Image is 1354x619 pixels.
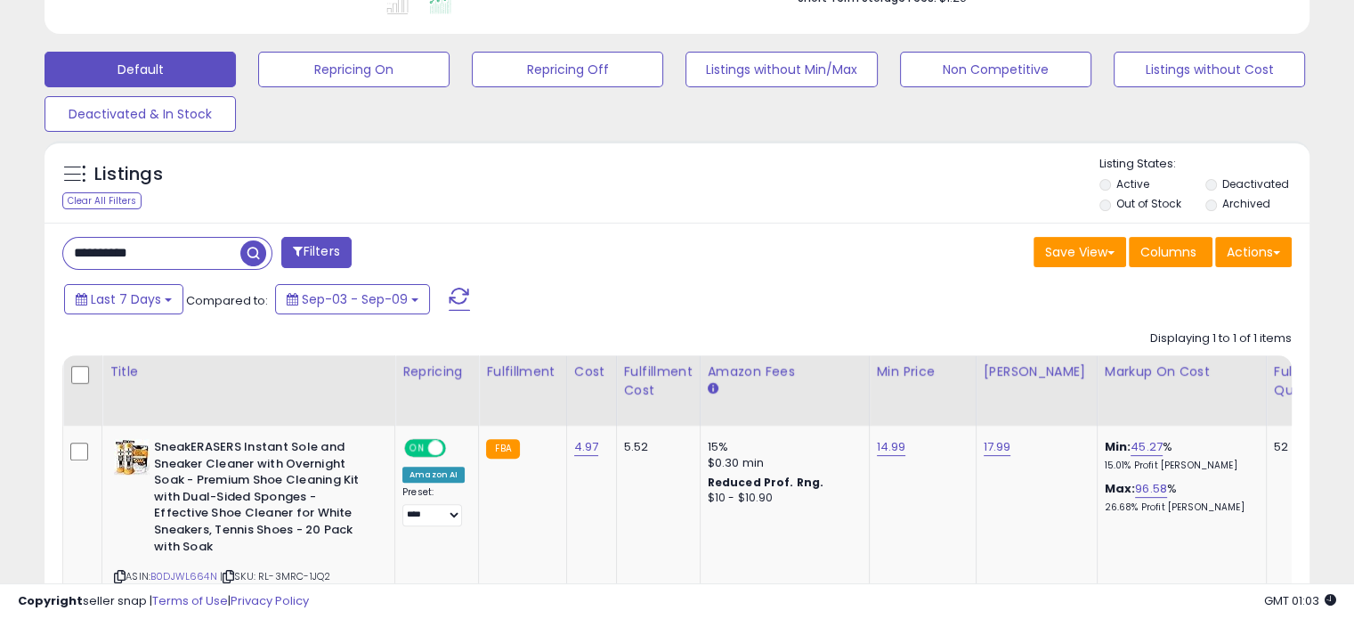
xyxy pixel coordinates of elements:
[624,362,693,400] div: Fulfillment Cost
[154,439,370,559] b: SneakERASERS Instant Sole and Sneaker Cleaner with Overnight Soak - Premium Shoe Cleaning Kit wit...
[1116,196,1181,211] label: Out of Stock
[1140,243,1196,261] span: Columns
[472,52,663,87] button: Repricing Off
[114,439,150,475] img: 51Kq2nfPhAL._SL40_.jpg
[1114,52,1305,87] button: Listings without Cost
[406,441,428,456] span: ON
[45,96,236,132] button: Deactivated & In Stock
[877,438,906,456] a: 14.99
[486,362,558,381] div: Fulfillment
[231,592,309,609] a: Privacy Policy
[984,438,1011,456] a: 17.99
[1131,438,1163,456] a: 45.27
[302,290,408,308] span: Sep-03 - Sep-09
[18,592,83,609] strong: Copyright
[1215,237,1292,267] button: Actions
[1099,156,1309,173] p: Listing States:
[64,284,183,314] button: Last 7 Days
[708,475,824,490] b: Reduced Prof. Rng.
[1264,592,1336,609] span: 2025-09-17 01:03 GMT
[1129,237,1212,267] button: Columns
[708,439,855,455] div: 15%
[708,381,718,397] small: Amazon Fees.
[574,362,609,381] div: Cost
[91,290,161,308] span: Last 7 Days
[1105,439,1253,472] div: %
[984,362,1090,381] div: [PERSON_NAME]
[1135,480,1167,498] a: 96.58
[186,292,268,309] span: Compared to:
[1150,330,1292,347] div: Displaying 1 to 1 of 1 items
[1105,480,1136,497] b: Max:
[1097,355,1266,426] th: The percentage added to the cost of goods (COGS) that forms the calculator for Min & Max prices.
[685,52,877,87] button: Listings without Min/Max
[281,237,351,268] button: Filters
[708,491,855,506] div: $10 - $10.90
[1105,362,1259,381] div: Markup on Cost
[152,592,228,609] a: Terms of Use
[1221,176,1288,191] label: Deactivated
[94,162,163,187] h5: Listings
[402,486,465,526] div: Preset:
[402,467,465,483] div: Amazon AI
[1274,439,1329,455] div: 52
[109,362,387,381] div: Title
[18,593,309,610] div: seller snap | |
[708,362,862,381] div: Amazon Fees
[708,455,855,471] div: $0.30 min
[1105,438,1131,455] b: Min:
[45,52,236,87] button: Default
[1105,501,1253,514] p: 26.68% Profit [PERSON_NAME]
[1221,196,1269,211] label: Archived
[1105,481,1253,514] div: %
[443,441,472,456] span: OFF
[402,362,471,381] div: Repricing
[1274,362,1335,400] div: Fulfillable Quantity
[486,439,519,459] small: FBA
[624,439,686,455] div: 5.52
[1034,237,1126,267] button: Save View
[1105,460,1253,472] p: 15.01% Profit [PERSON_NAME]
[900,52,1091,87] button: Non Competitive
[62,192,142,209] div: Clear All Filters
[877,362,969,381] div: Min Price
[574,438,599,456] a: 4.97
[1116,176,1149,191] label: Active
[275,284,430,314] button: Sep-03 - Sep-09
[258,52,450,87] button: Repricing On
